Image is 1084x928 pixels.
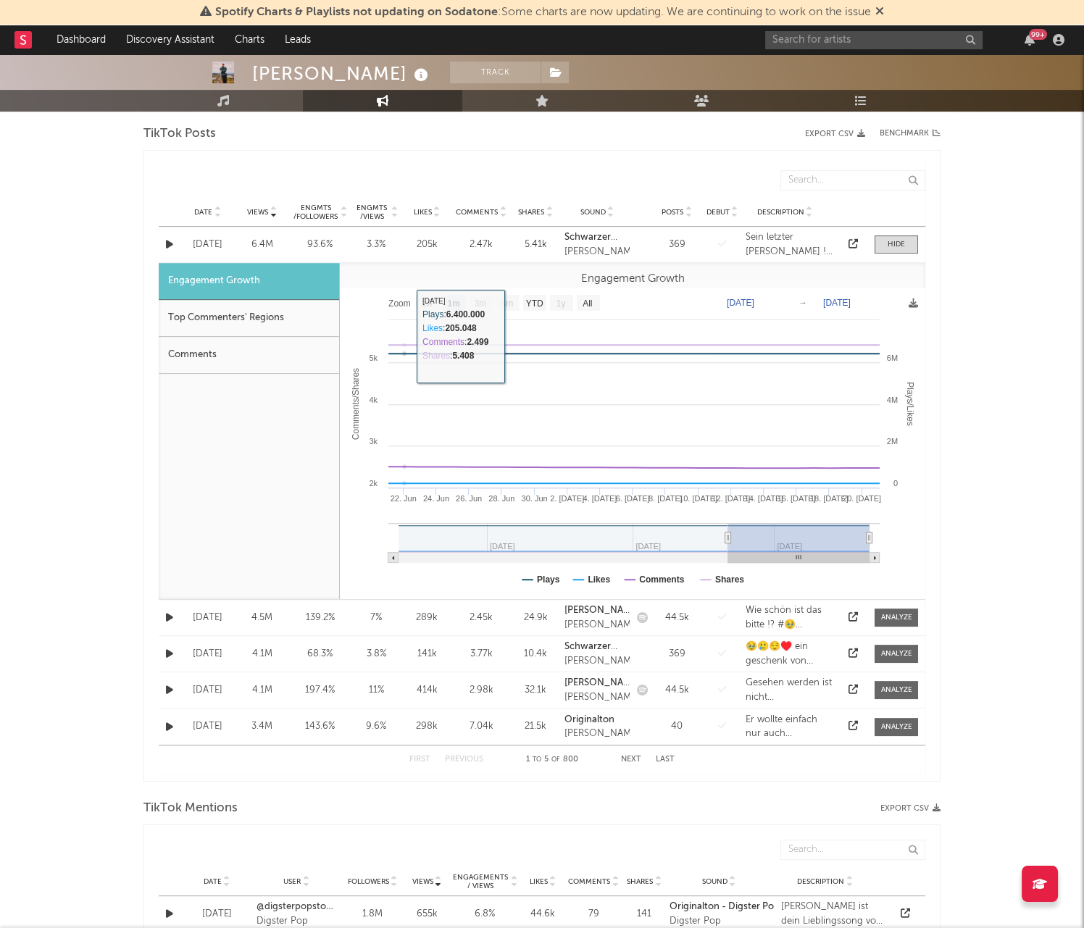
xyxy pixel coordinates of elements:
text: 24. Jun [423,494,449,503]
text: 3m [475,298,487,309]
text: 3k [369,437,378,446]
text: Likes [588,574,610,585]
input: Search... [780,840,925,860]
div: [PERSON_NAME] [564,654,630,669]
div: 369 [655,647,699,661]
div: [PERSON_NAME] [564,690,630,705]
button: Export CSV [880,804,941,813]
div: 289k [405,611,449,625]
span: Sound [580,208,606,217]
text: 22. Jun [391,494,417,503]
div: 205k [405,238,449,252]
div: Top Commenters' Regions [159,300,339,337]
text: Zoom [388,298,411,309]
text: YTD [526,298,543,309]
div: 9.6 % [354,719,398,734]
div: 197.4 % [293,683,347,698]
input: Search for artists [765,31,983,49]
text: 18. [DATE] [810,494,849,503]
a: Originalton - Digster PopDigster Pop [670,900,780,928]
div: Sein letzter [PERSON_NAME] ! #erfüllt #schwarzeranzug #abschied #emotional #liebe #vermissen [746,230,835,259]
text: 30. Jun [521,494,547,503]
div: 24.9k [514,611,557,625]
text: Shares [715,574,744,585]
div: 4.1M [238,647,285,661]
span: Followers [348,877,389,886]
div: 32.1k [514,683,557,698]
a: Charts [225,25,275,54]
div: Er wollte einfach nur auch [PERSON_NAME] tanzen #ichvermissdichso #tanzen #dazugehören #human #em... [746,713,835,741]
span: of [551,756,560,763]
text: 1m [447,298,459,309]
button: Last [656,756,675,764]
a: [PERSON_NAME] Finger Schwur[PERSON_NAME] [564,603,630,632]
span: Shares [627,877,653,886]
text: 12. [DATE] [712,494,750,503]
button: Next [621,756,641,764]
a: @digsterpopstories [257,900,336,914]
span: TikTok Mentions [143,800,238,817]
span: Engagements / Views [452,873,509,890]
text: 26. Jun [456,494,482,503]
div: 143.6 % [293,719,347,734]
text: 4k [369,396,378,404]
div: Engagement Growth [340,270,925,288]
div: [PERSON_NAME] [564,618,630,632]
span: Likes [530,877,548,886]
text: 2M [887,437,898,446]
text: 8. [DATE] [649,494,683,503]
text: [DATE] [727,298,754,308]
div: Comments [159,337,339,374]
div: [DATE] [184,611,231,625]
span: Description [757,208,804,217]
div: 7.04k [456,719,506,734]
text: Comments/Shares [351,368,361,440]
button: 99+ [1025,34,1035,46]
div: Gesehen werden ist nicht selbstverständlich heutzutage! #kleinerfingerschwur #liebe #aufmerksam #... [746,676,835,704]
strong: [PERSON_NAME] Finger Schwur [564,606,639,630]
text: 4. [DATE] [583,494,617,503]
span: Description [797,877,844,886]
div: 3.4M [238,719,285,734]
text: 1w [421,298,433,309]
span: Shares [518,208,544,217]
div: 79 [568,907,619,921]
text: All [583,298,592,309]
div: Engmts / Followers [293,204,338,221]
div: Engmts / Views [354,204,389,221]
strong: [PERSON_NAME] Finger Schwur [564,678,639,702]
text: 14. [DATE] [744,494,783,503]
text: 16. [DATE] [777,494,816,503]
div: [DATE] [184,907,249,921]
span: Date [194,208,212,217]
div: 414k [405,683,449,698]
div: [PERSON_NAME] [564,245,630,259]
div: Wie schön ist das bitte !? #🥹 #jungeliebe #schön #kleinerfingerschwur #omg ##Love [746,603,835,632]
span: Sound [702,877,727,886]
span: Comments [568,877,610,886]
div: 141 [626,907,662,921]
div: 4.5M [238,611,285,625]
div: 1 5 800 [512,751,592,769]
div: 🥹🥲😌♥️ ein geschenk von seinem papa #vermissedich #fehlstmir #schwarzeranzug #papa #[PERSON_NAME] [746,640,835,668]
div: 10.4k [514,647,557,661]
text: 10. [DATE] [679,494,717,503]
a: Leads [275,25,321,54]
span: Views [412,877,433,886]
text: 2k [369,479,378,488]
text: [DATE] [823,298,851,308]
a: Benchmark [880,125,941,143]
text: 6M [887,354,898,362]
text: Plays [537,574,560,585]
a: Discovery Assistant [116,25,225,54]
div: 6.4M [238,238,285,252]
div: [PERSON_NAME] ist dein Lieblingssong von [PERSON_NAME]? 👀💖 @floriankuenstler @paulasenfkorn [781,900,885,928]
a: Schwarzer Anzug[PERSON_NAME] [564,640,630,668]
strong: Schwarzer Anzug [564,233,617,256]
a: [PERSON_NAME] Finger Schwur[PERSON_NAME] [564,676,630,704]
div: 40 [655,719,699,734]
span: : Some charts are now updating. We are continuing to work on the issue [215,7,871,18]
div: 139.2 % [293,611,347,625]
div: 44.5k [655,683,699,698]
div: 5.41k [514,238,557,252]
